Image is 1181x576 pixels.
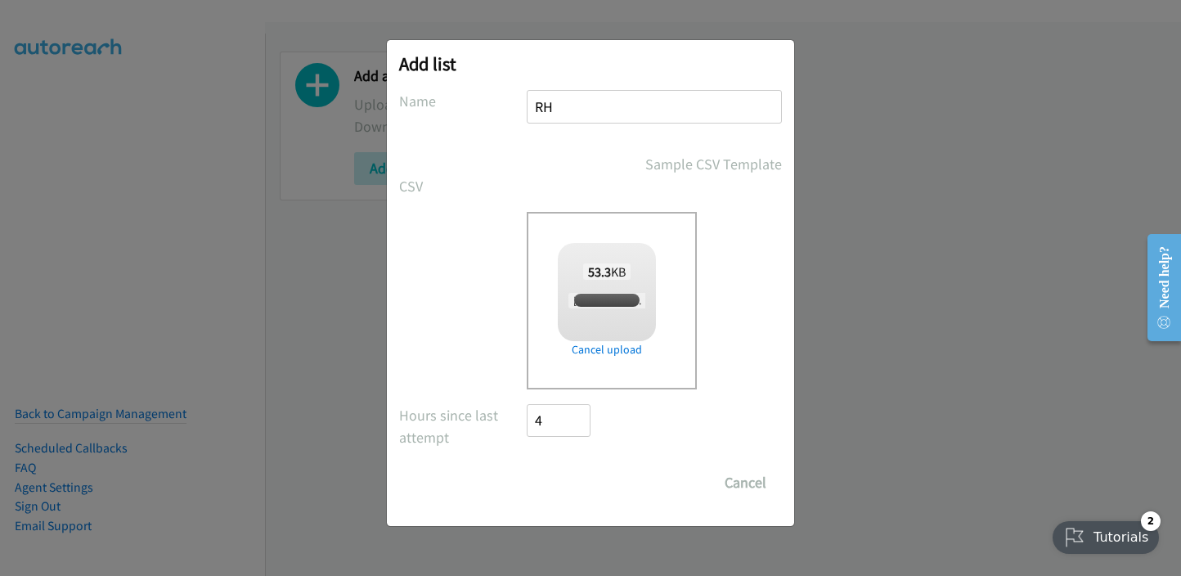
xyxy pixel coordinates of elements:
[588,263,611,280] strong: 53.3
[568,293,895,308] span: [PERSON_NAME] + Red Hat-JG - 8702 FY25Q3 - Operationalize AI - SG.csv
[1134,223,1181,353] iframe: Resource Center
[583,263,631,280] span: KB
[709,466,782,499] button: Cancel
[558,341,656,358] a: Cancel upload
[1043,505,1169,564] iframe: Checklist
[399,404,527,448] label: Hours since last attempt
[399,175,527,197] label: CSV
[399,90,527,112] label: Name
[399,52,782,75] h2: Add list
[645,153,782,175] a: Sample CSV Template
